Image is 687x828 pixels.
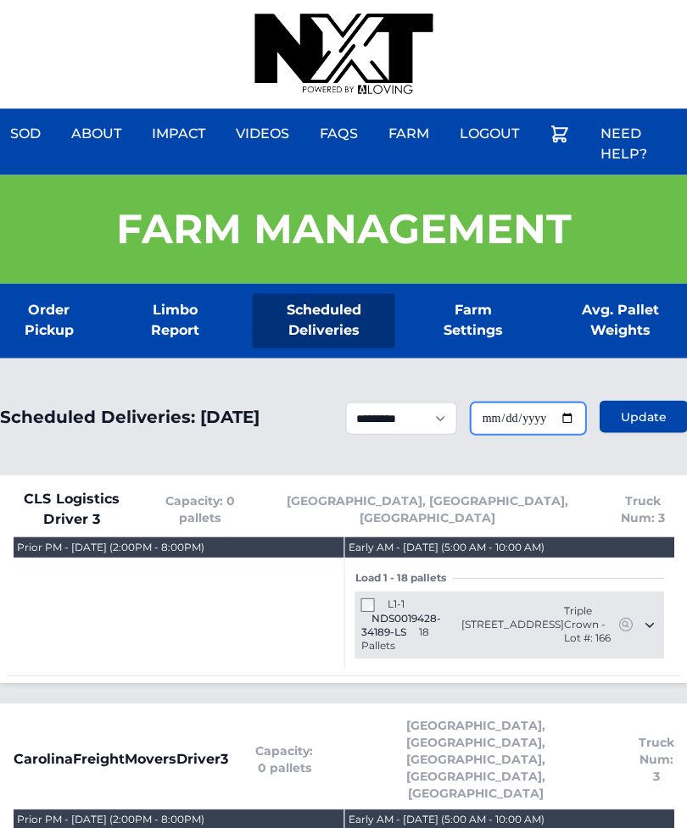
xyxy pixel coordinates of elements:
[17,812,204,825] div: Prior PM - [DATE] (2:00PM - 8:00PM)
[14,748,228,769] span: CarolinaFreightMoversDriver3
[360,625,428,651] span: 18 Pallets
[360,611,440,637] span: NDS0019428-34189-LS
[252,293,394,347] a: Scheduled Deliveries
[461,617,563,631] span: [STREET_ADDRESS]
[449,114,528,154] a: Logout
[422,293,524,347] a: Farm Settings
[116,208,572,249] h1: Farm Management
[126,293,226,347] a: Limbo Report
[620,408,666,425] span: Update
[612,492,673,525] span: Truck Num: 3
[355,570,452,584] span: Load 1 - 18 pallets
[157,492,243,525] span: Capacity: 0 pallets
[377,114,438,154] a: Farm
[17,540,204,553] div: Prior PM - [DATE] (2:00PM - 8:00PM)
[563,603,617,644] span: Triple Crown - Lot #: 166
[599,400,687,432] button: Update
[255,742,313,775] span: Capacity: 0 pallets
[551,293,687,347] a: Avg. Pallet Weights
[226,114,299,154] a: Videos
[638,733,673,784] span: Truck Num: 3
[61,114,131,154] a: About
[348,812,544,825] div: Early AM - [DATE] (5:00 AM - 10:00 AM)
[340,716,611,801] span: [GEOGRAPHIC_DATA], [GEOGRAPHIC_DATA], [GEOGRAPHIC_DATA], [GEOGRAPHIC_DATA], [GEOGRAPHIC_DATA]
[310,114,367,154] a: FAQs
[387,597,404,609] span: L1-1
[589,114,687,175] a: Need Help?
[14,488,130,529] span: CLS Logistics Driver 3
[142,114,215,154] a: Impact
[348,540,544,553] div: Early AM - [DATE] (5:00 AM - 10:00 AM)
[254,14,433,95] img: nextdaysod.com Logo
[270,492,584,525] span: [GEOGRAPHIC_DATA], [GEOGRAPHIC_DATA], [GEOGRAPHIC_DATA]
